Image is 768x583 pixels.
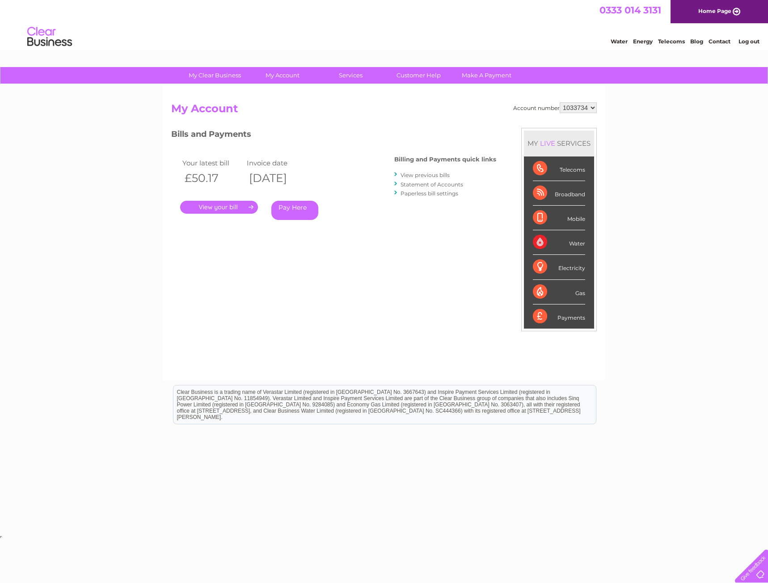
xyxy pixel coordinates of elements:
[245,157,309,169] td: Invoice date
[513,102,597,113] div: Account number
[180,157,245,169] td: Your latest bill
[401,190,458,197] a: Paperless bill settings
[738,38,760,45] a: Log out
[171,128,496,144] h3: Bills and Payments
[538,139,557,148] div: LIVE
[180,201,258,214] a: .
[533,230,585,255] div: Water
[27,23,72,51] img: logo.png
[533,280,585,304] div: Gas
[180,169,245,187] th: £50.17
[245,169,309,187] th: [DATE]
[533,206,585,230] div: Mobile
[246,67,320,84] a: My Account
[401,172,450,178] a: View previous bills
[533,156,585,181] div: Telecoms
[173,5,596,43] div: Clear Business is a trading name of Verastar Limited (registered in [GEOGRAPHIC_DATA] No. 3667643...
[178,67,252,84] a: My Clear Business
[633,38,653,45] a: Energy
[533,181,585,206] div: Broadband
[658,38,685,45] a: Telecoms
[533,304,585,329] div: Payments
[401,181,463,188] a: Statement of Accounts
[709,38,730,45] a: Contact
[611,38,628,45] a: Water
[382,67,456,84] a: Customer Help
[271,201,318,220] a: Pay Here
[524,131,594,156] div: MY SERVICES
[394,156,496,163] h4: Billing and Payments quick links
[599,4,661,16] a: 0333 014 3131
[533,255,585,279] div: Electricity
[690,38,703,45] a: Blog
[450,67,523,84] a: Make A Payment
[314,67,388,84] a: Services
[171,102,597,119] h2: My Account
